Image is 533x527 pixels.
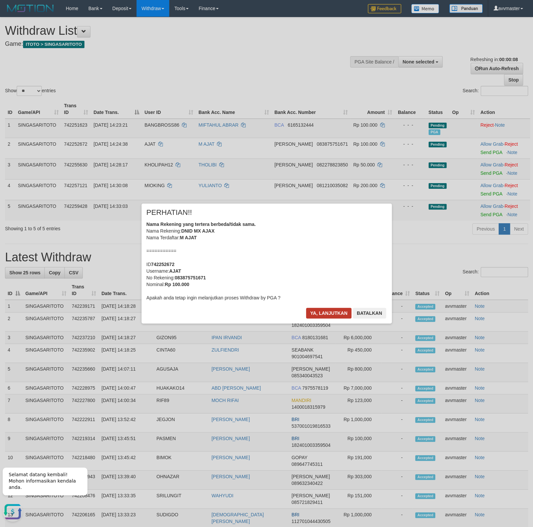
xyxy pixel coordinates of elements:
button: Open LiveChat chat widget [3,39,23,59]
b: DNID MX AJAX [181,228,215,234]
b: Rp 100.000 [165,282,189,287]
b: AJAT [169,268,181,274]
b: 742252672 [151,262,175,267]
span: Selamat datang kembali! Mohon informasikan kendala anda. [9,9,76,27]
div: Nama Rekening: Nama Terdaftar: =========== ID Username: No Rekening: Nominal: Apakah anda tetap i... [147,221,387,301]
button: Ya, lanjutkan [306,308,351,318]
b: Nama Rekening yang tertera berbeda/tidak sama. [147,222,256,227]
span: PERHATIAN!! [147,209,192,216]
button: Batalkan [353,308,386,318]
b: M AJAT [180,235,197,240]
b: 083875751671 [175,275,206,280]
